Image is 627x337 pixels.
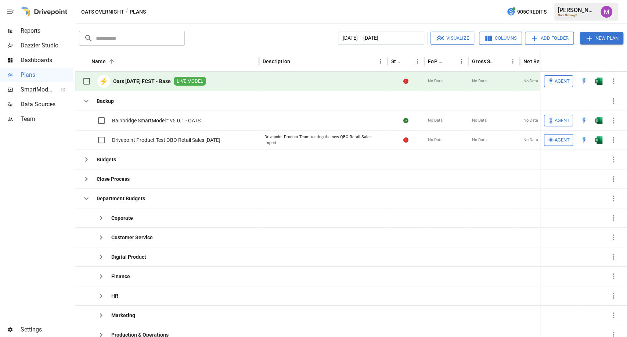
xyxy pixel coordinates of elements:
[403,136,408,144] div: Error during sync.
[544,75,573,87] button: Agent
[472,78,487,84] span: No Data
[111,214,133,222] b: Coporate
[596,1,617,22] button: Umer Muhammed
[126,7,128,17] div: /
[53,84,58,93] span: ™
[111,253,146,261] b: Digital Product
[263,58,290,64] div: Description
[174,78,206,85] span: LIVE MODEL
[111,273,130,280] b: Finance
[523,137,538,143] span: No Data
[472,118,487,123] span: No Data
[111,312,135,319] b: Marketing
[580,136,588,144] div: Open in Quick Edit
[111,292,118,300] b: HR
[97,75,110,88] div: ⚡
[446,56,456,67] button: Sort
[595,78,602,85] div: Open in Excel
[523,78,538,84] span: No Data
[595,117,602,124] div: Open in Excel
[21,325,73,334] span: Settings
[544,134,573,146] button: Agent
[472,58,497,64] div: Gross Sales
[97,97,114,105] b: Backup
[97,156,116,163] b: Budgets
[580,117,588,124] div: Open in Quick Edit
[558,7,596,14] div: [PERSON_NAME]
[525,32,574,45] button: Add Folder
[21,115,73,123] span: Team
[580,32,623,44] button: New Plan
[21,100,73,109] span: Data Sources
[97,175,130,183] b: Close Process
[113,78,171,85] b: Oats [DATE] FCST - Base
[112,136,220,144] span: Drivepoint Product Test QBO Retail Sales [DATE]
[595,136,602,144] img: excel-icon.76473adf.svg
[580,78,588,85] div: Open in Quick Edit
[107,56,117,67] button: Sort
[555,77,570,86] span: Agent
[402,56,412,67] button: Sort
[508,56,518,67] button: Gross Sales column menu
[338,32,424,45] button: [DATE] – [DATE]
[428,137,443,143] span: No Data
[21,71,73,79] span: Plans
[391,58,401,64] div: Status
[430,32,474,45] button: Visualize
[291,56,301,67] button: Sort
[517,7,547,17] span: 905 Credits
[555,136,570,144] span: Agent
[81,7,124,17] button: Oats Overnight
[523,58,548,64] div: Net Revenue
[428,118,443,123] span: No Data
[544,115,573,126] button: Agent
[112,117,201,124] span: Bainbridge SmartModel™ v5.0.1 - OATS
[21,85,53,94] span: SmartModel
[21,26,73,35] span: Reports
[21,41,73,50] span: Dazzler Studio
[403,117,408,124] div: Sync complete
[497,56,508,67] button: Sort
[580,136,588,144] img: quick-edit-flash.b8aec18c.svg
[558,14,596,17] div: Oats Overnight
[479,32,522,45] button: Columns
[97,195,145,202] b: Department Budgets
[523,118,538,123] span: No Data
[595,78,602,85] img: excel-icon.76473adf.svg
[601,6,612,18] img: Umer Muhammed
[428,58,445,64] div: EoP Cash
[264,134,382,146] div: Drivepoint Product Team testing the new QBO Retail Sales Import
[580,117,588,124] img: quick-edit-flash.b8aec18c.svg
[403,78,408,85] div: Error during sync.
[91,58,106,64] div: Name
[428,78,443,84] span: No Data
[111,234,153,241] b: Customer Service
[610,56,621,67] button: Sort
[595,117,602,124] img: excel-icon.76473adf.svg
[595,136,602,144] div: Open in Excel
[412,56,422,67] button: Status column menu
[472,137,487,143] span: No Data
[456,56,466,67] button: EoP Cash column menu
[375,56,386,67] button: Description column menu
[555,116,570,125] span: Agent
[580,78,588,85] img: quick-edit-flash.b8aec18c.svg
[504,5,549,19] button: 905Credits
[21,56,73,65] span: Dashboards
